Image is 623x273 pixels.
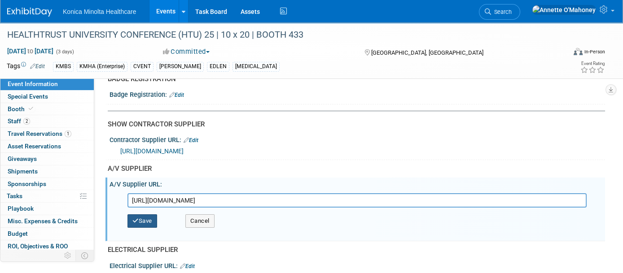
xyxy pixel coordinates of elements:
span: Special Events [8,93,48,100]
div: HEALTHTRUST UNIVERSITY CONFERENCE (HTU) 25 | 10 x 20 | BOOTH 433 [4,27,554,43]
span: to [26,48,35,55]
div: CVENT [131,62,154,71]
span: 1 [65,130,71,137]
span: Playbook [8,205,34,212]
img: Annette O'Mahoney [532,5,596,15]
input: Enter URL [127,193,587,208]
a: Edit [180,263,195,269]
a: Staff2 [0,115,94,127]
span: Search [491,9,512,15]
div: [MEDICAL_DATA] [233,62,280,71]
a: Sponsorships [0,178,94,190]
td: Tags [7,61,45,72]
div: A/V Supplier URL: [110,178,605,189]
a: Special Events [0,91,94,103]
a: Tasks [0,190,94,202]
button: Committed [160,47,213,56]
div: In-Person [584,48,605,55]
a: Misc. Expenses & Credits [0,215,94,227]
span: Sponsorships [8,180,46,187]
a: Asset Reservations [0,140,94,152]
div: Contractor Supplier URL: [110,133,605,145]
div: Electrical Supplier URL: [110,259,605,271]
span: [DATE] [DATE] [7,47,54,55]
span: Booth [8,105,35,113]
img: ExhibitDay [7,8,52,17]
a: Event Information [0,78,94,90]
a: Edit [184,137,198,143]
button: Save [127,214,157,228]
span: Giveaways [8,155,37,162]
span: Tasks [7,192,22,199]
div: KMHA (Enterprise) [77,62,127,71]
td: Toggle Event Tabs [76,250,94,261]
span: [GEOGRAPHIC_DATA], [GEOGRAPHIC_DATA] [371,49,483,56]
a: ROI, Objectives & ROO [0,240,94,252]
a: Shipments [0,165,94,178]
div: SHOW CONTRACTOR SUPPLIER [108,120,598,129]
span: 2 [23,118,30,125]
div: [PERSON_NAME] [157,62,204,71]
span: Travel Reservations [8,130,71,137]
a: Giveaways [0,153,94,165]
div: EDLEN [207,62,229,71]
a: Edit [30,63,45,69]
a: Playbook [0,203,94,215]
span: ROI, Objectives & ROO [8,243,68,250]
span: Staff [8,117,30,125]
a: Budget [0,228,94,240]
span: Shipments [8,168,38,175]
div: A/V SUPPLIER [108,164,598,173]
div: KMBS [53,62,74,71]
a: Edit [169,92,184,98]
img: Format-Inperson.png [574,48,583,55]
div: ELECTRICAL SUPPLIER [108,245,598,255]
i: Booth reservation complete [29,106,33,111]
a: Search [479,4,520,20]
span: Konica Minolta Healthcare [63,8,136,15]
span: (3 days) [55,49,74,55]
div: BADGE REGISTRATION [108,74,598,84]
div: Event Rating [580,61,605,66]
span: Asset Reservations [8,143,61,150]
span: Budget [8,230,28,237]
span: Event Information [8,80,58,87]
div: Badge Registration: [110,88,605,100]
a: Booth [0,103,94,115]
a: [URL][DOMAIN_NAME] [120,147,184,155]
button: Cancel [185,214,215,228]
a: Travel Reservations1 [0,128,94,140]
span: Misc. Expenses & Credits [8,217,78,225]
td: Personalize Event Tab Strip [60,250,76,261]
div: Event Format [517,47,605,60]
